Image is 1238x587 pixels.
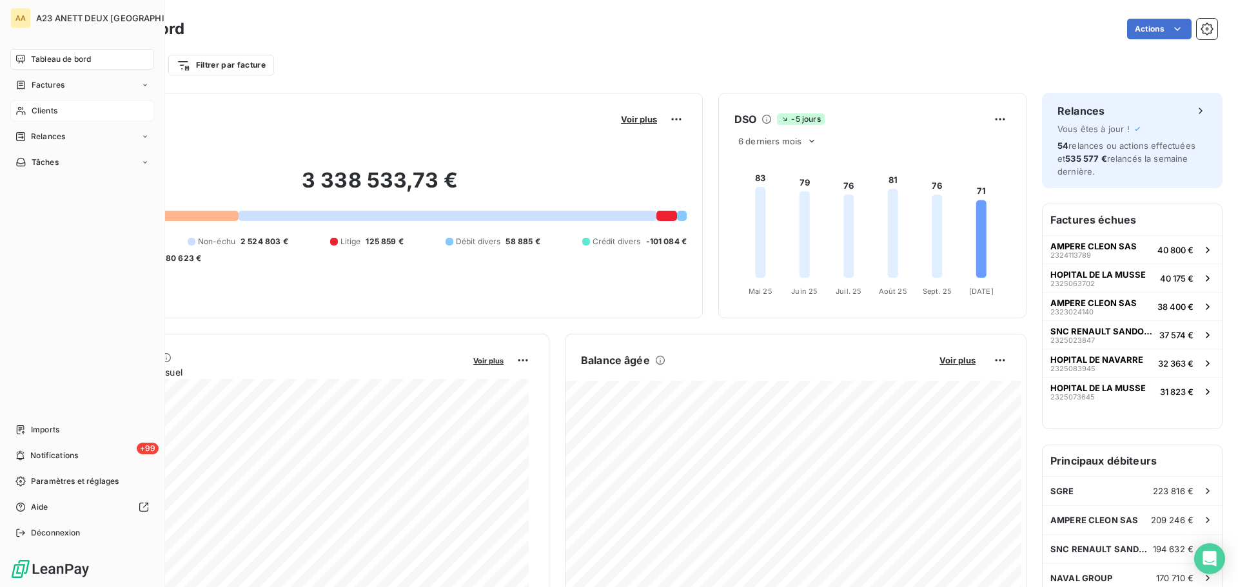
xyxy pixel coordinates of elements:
span: 209 246 € [1151,515,1194,525]
button: AMPERE CLEON SAS232302414038 400 € [1043,292,1222,320]
tspan: [DATE] [969,287,994,296]
span: Paramètres et réglages [31,476,119,487]
span: -80 623 € [162,253,201,264]
h6: Principaux débiteurs [1043,445,1222,476]
span: Imports [31,424,59,436]
h6: Relances [1057,103,1105,119]
span: Tableau de bord [31,53,91,65]
span: 2325063702 [1050,280,1095,287]
span: +99 [137,443,159,454]
span: 2325073645 [1050,393,1095,401]
tspan: Juil. 25 [836,287,861,296]
button: Actions [1127,19,1192,39]
span: 170 710 € [1156,573,1194,583]
span: 31 823 € [1160,387,1194,397]
span: Tâches [32,157,59,168]
tspan: Mai 25 [749,287,772,296]
span: 2325023847 [1050,336,1095,344]
span: 2323024140 [1050,308,1094,316]
span: Vous êtes à jour ! [1057,124,1130,134]
button: HOPITAL DE LA MUSSE232507364531 823 € [1043,377,1222,405]
span: Crédit divers [593,236,641,247]
span: Débit divers [456,236,501,247]
span: AMPERE CLEON SAS [1050,298,1137,308]
span: 58 885 € [506,236,540,247]
tspan: Sept. 25 [923,287,952,296]
h2: 3 338 533,73 € [73,168,687,206]
span: HOPITAL DE NAVARRE [1050,354,1143,365]
a: Aide [10,497,154,517]
span: 2324113789 [1050,251,1091,259]
tspan: Juin 25 [791,287,818,296]
button: HOPITAL DE LA MUSSE232506370240 175 € [1043,264,1222,292]
span: Voir plus [621,114,657,124]
span: SNC RENAULT SANDOUVILLE [1050,544,1153,554]
span: 223 816 € [1153,486,1194,496]
button: Voir plus [469,354,507,366]
button: HOPITAL DE NAVARRE232508394532 363 € [1043,349,1222,377]
span: 2 524 803 € [241,236,288,247]
span: SGRE [1050,486,1074,496]
div: AA [10,8,31,28]
button: Filtrer par facture [168,55,274,75]
span: 6 derniers mois [738,136,801,146]
span: Notifications [30,450,78,461]
span: 535 577 € [1065,153,1106,164]
span: Factures [32,79,64,91]
span: 38 400 € [1157,302,1194,312]
span: HOPITAL DE LA MUSSE [1050,269,1146,280]
span: Litige [340,236,361,247]
span: 54 [1057,140,1068,151]
span: 194 632 € [1153,544,1194,554]
h6: Balance âgée [581,352,650,368]
span: A23 ANETT DEUX [GEOGRAPHIC_DATA] [36,13,199,23]
span: NAVAL GROUP [1050,573,1113,583]
span: Chiffre d'affaires mensuel [73,365,464,379]
span: AMPERE CLEON SAS [1050,241,1137,251]
span: 2325083945 [1050,365,1096,372]
h6: Factures échues [1043,204,1222,235]
h6: DSO [734,111,756,127]
button: Voir plus [936,354,979,366]
tspan: Août 25 [879,287,907,296]
div: Open Intercom Messenger [1194,543,1225,574]
img: Logo LeanPay [10,559,90,579]
span: SNC RENAULT SANDOUVILLE [1050,326,1154,336]
span: AMPERE CLEON SAS [1050,515,1138,525]
span: 32 363 € [1158,358,1194,369]
span: Relances [31,131,65,142]
span: 40 175 € [1160,273,1194,284]
span: HOPITAL DE LA MUSSE [1050,383,1146,393]
span: Non-échu [198,236,235,247]
span: relances ou actions effectuées et relancés la semaine dernière. [1057,140,1195,177]
span: Clients [32,105,57,117]
span: Aide [31,501,48,513]
button: AMPERE CLEON SAS232411378940 800 € [1043,235,1222,264]
button: Voir plus [617,113,661,125]
span: 125 859 € [366,236,403,247]
span: 40 800 € [1157,245,1194,255]
button: SNC RENAULT SANDOUVILLE232502384737 574 € [1043,320,1222,349]
span: -5 jours [777,113,824,125]
span: Voir plus [473,356,504,365]
span: 37 574 € [1159,330,1194,340]
span: Voir plus [939,355,976,365]
span: -101 084 € [646,236,687,247]
span: Déconnexion [31,527,81,539]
